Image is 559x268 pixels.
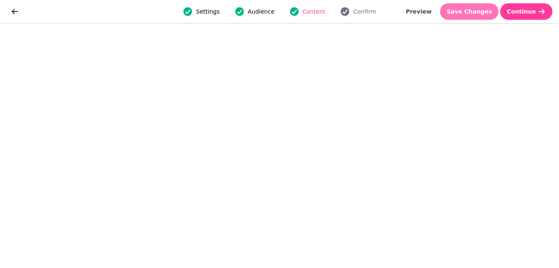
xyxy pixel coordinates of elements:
span: Continue [507,9,536,14]
span: Save Changes [447,9,492,14]
button: Save Changes [440,3,499,20]
span: Settings [196,7,219,16]
button: Continue [500,3,552,20]
span: Audience [248,7,275,16]
span: Preview [406,9,432,14]
span: Confirm [353,7,376,16]
button: Preview [399,3,438,20]
span: Content [303,7,326,16]
button: go back [7,3,23,20]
